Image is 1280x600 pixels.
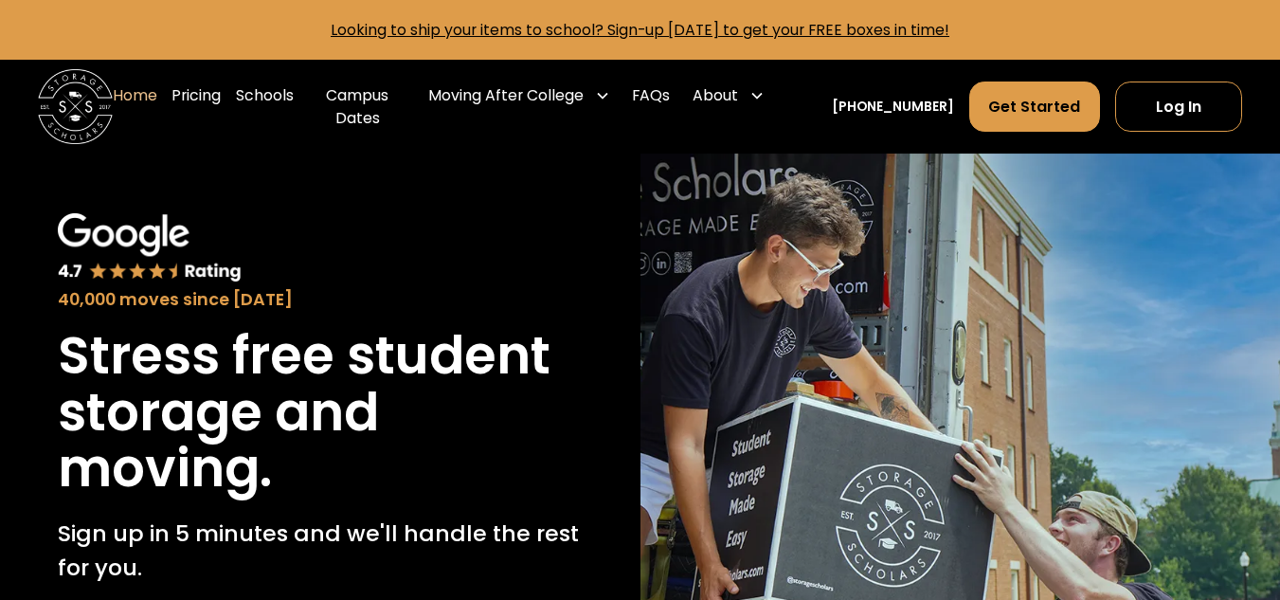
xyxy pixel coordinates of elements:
div: About [685,69,771,121]
div: Moving After College [428,84,584,107]
p: Sign up in 5 minutes and we'll handle the rest for you. [58,517,583,584]
a: Looking to ship your items to school? Sign-up [DATE] to get your FREE boxes in time! [331,19,949,41]
a: Home [113,69,157,144]
a: Campus Dates [309,69,406,144]
a: home [38,69,113,144]
a: Pricing [171,69,221,144]
a: FAQs [632,69,670,144]
img: Google 4.7 star rating [58,213,242,283]
h1: Stress free student storage and moving. [58,328,583,498]
div: Moving After College [421,69,617,121]
a: Schools [236,69,294,144]
div: 40,000 moves since [DATE] [58,287,583,313]
a: Get Started [969,82,1101,132]
a: Log In [1115,82,1242,132]
div: About [693,84,738,107]
img: Storage Scholars main logo [38,69,113,144]
a: [PHONE_NUMBER] [832,97,954,117]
